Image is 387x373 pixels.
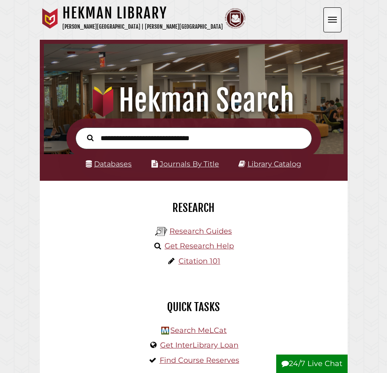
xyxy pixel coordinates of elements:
a: Journals By Title [160,159,219,168]
i: Search [87,134,94,142]
img: Hekman Library Logo [155,225,167,238]
a: Databases [86,159,132,168]
img: Calvin Theological Seminary [225,8,245,29]
h2: Quick Tasks [46,300,341,314]
h2: Research [46,201,341,215]
img: Hekman Library Logo [161,327,169,334]
a: Research Guides [169,227,232,236]
a: Library Catalog [247,159,301,168]
a: Search MeLCat [170,326,227,335]
h1: Hekman Search [50,82,338,118]
h1: Hekman Library [62,4,223,22]
button: Search [83,132,98,143]
a: Citation 101 [179,257,220,266]
p: [PERSON_NAME][GEOGRAPHIC_DATA] | [PERSON_NAME][GEOGRAPHIC_DATA] [62,22,223,32]
a: Get InterLibrary Loan [160,341,238,350]
a: Get Research Help [165,241,234,250]
button: Open the menu [323,7,341,32]
img: Calvin University [40,8,60,29]
a: Find Course Reserves [160,356,239,365]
